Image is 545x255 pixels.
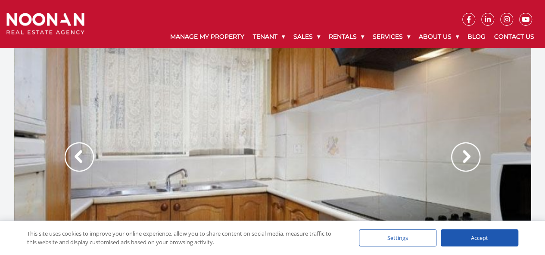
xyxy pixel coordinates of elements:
[65,142,94,172] img: Arrow slider
[368,26,414,48] a: Services
[441,229,518,246] div: Accept
[27,229,342,246] div: This site uses cookies to improve your online experience, allow you to share content on social me...
[249,26,289,48] a: Tenant
[324,26,368,48] a: Rentals
[414,26,463,48] a: About Us
[451,142,480,172] img: Arrow slider
[359,229,436,246] div: Settings
[289,26,324,48] a: Sales
[490,26,539,48] a: Contact Us
[6,13,84,34] img: Noonan Real Estate Agency
[463,26,490,48] a: Blog
[166,26,249,48] a: Manage My Property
